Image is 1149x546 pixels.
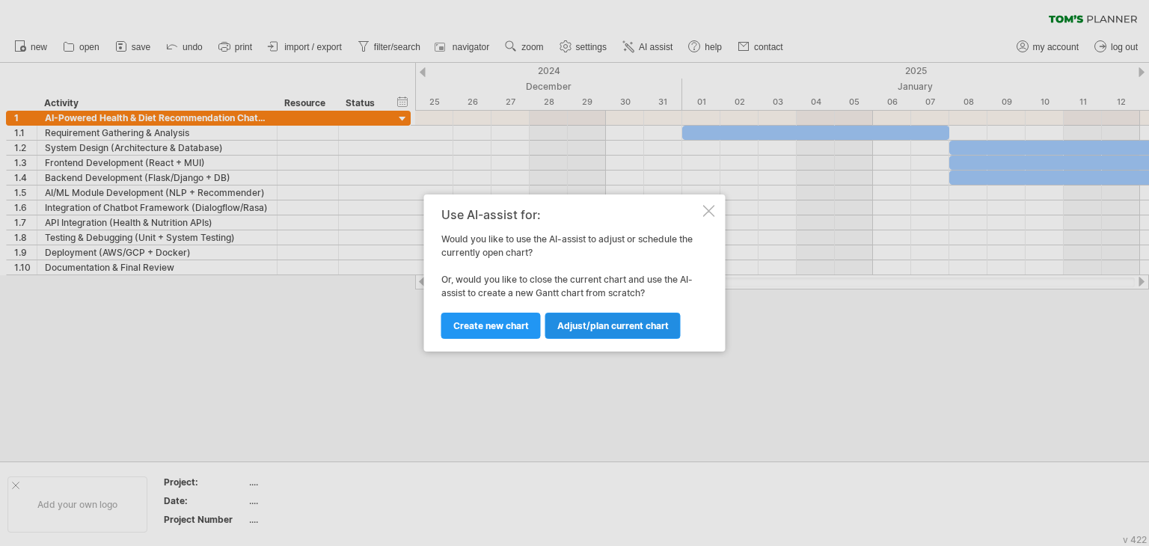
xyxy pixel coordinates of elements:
[441,208,700,338] div: Would you like to use the AI-assist to adjust or schedule the currently open chart? Or, would you...
[557,320,669,331] span: Adjust/plan current chart
[545,313,681,339] a: Adjust/plan current chart
[453,320,529,331] span: Create new chart
[441,208,700,221] div: Use AI-assist for:
[441,313,541,339] a: Create new chart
